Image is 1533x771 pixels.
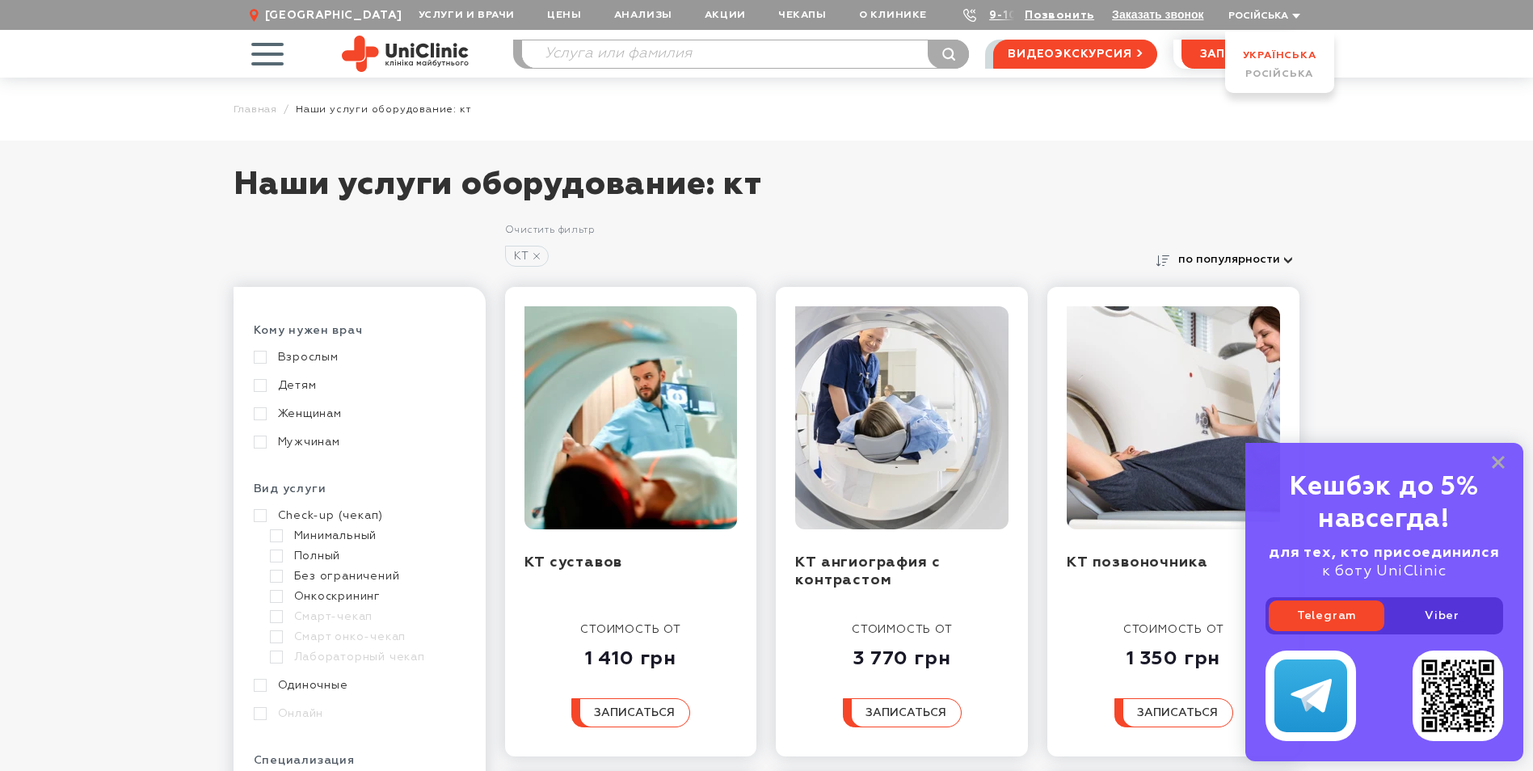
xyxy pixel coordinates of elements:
[234,103,278,116] a: Главная
[1067,555,1208,570] a: КТ позвоночника
[865,707,946,718] span: записаться
[505,225,595,235] a: Очистить фильтр
[594,707,675,718] span: записаться
[1245,69,1313,79] span: Російська
[270,549,461,563] a: Полный
[1174,248,1300,271] button: по популярности
[522,40,969,68] input: Услуга или фамилия
[254,435,461,449] a: Мужчинам
[1067,306,1280,529] img: КТ позвоночника
[1384,600,1500,631] a: Viber
[505,246,550,267] a: КТ
[843,637,962,671] div: 3 770 грн
[1269,600,1384,631] a: Telegram
[524,306,738,529] img: КТ суставов
[571,637,690,671] div: 1 410 грн
[342,36,469,72] img: Site
[254,378,461,393] a: Детям
[1181,40,1300,69] button: записаться
[1243,50,1316,61] a: Українська
[296,103,470,116] span: Наши услуги оборудование: кт
[254,407,461,421] a: Женщинам
[795,555,941,588] a: КТ ангиография с контрастом
[1112,8,1203,21] button: Заказать звонок
[993,40,1156,69] a: видеоэкскурсия
[1224,11,1300,23] button: Російська
[254,508,461,523] a: Check-up (чекап)
[254,323,465,350] div: Кому нужен врач
[270,529,461,543] a: Минимальный
[1114,637,1233,671] div: 1 350 грн
[270,569,461,584] a: Без ограничений
[795,306,1009,529] img: КТ ангиография с контрастом
[1269,546,1500,560] b: для тех, кто присоединился
[1266,544,1503,581] div: к боту UniClinic
[852,624,953,635] span: стоимость от
[571,698,690,727] button: записаться
[1123,624,1224,635] span: стоимость от
[1114,698,1233,727] button: записаться
[254,350,461,364] a: Взрослым
[265,8,402,23] span: [GEOGRAPHIC_DATA]
[254,678,461,693] a: Одиночные
[270,589,461,604] a: Онкоскрининг
[1228,11,1288,21] span: Російська
[254,482,465,508] div: Вид услуги
[1025,10,1094,21] a: Позвонить
[580,624,681,635] span: стоимость от
[843,698,962,727] button: записаться
[1008,40,1131,68] span: видеоэкскурсия
[989,10,1025,21] a: 9-103
[1137,707,1218,718] span: записаться
[234,165,1300,221] h1: Наши услуги оборудование: кт
[1266,471,1503,536] div: Кешбэк до 5% навсегда!
[1200,48,1281,60] span: записаться
[524,555,623,570] a: КТ суставов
